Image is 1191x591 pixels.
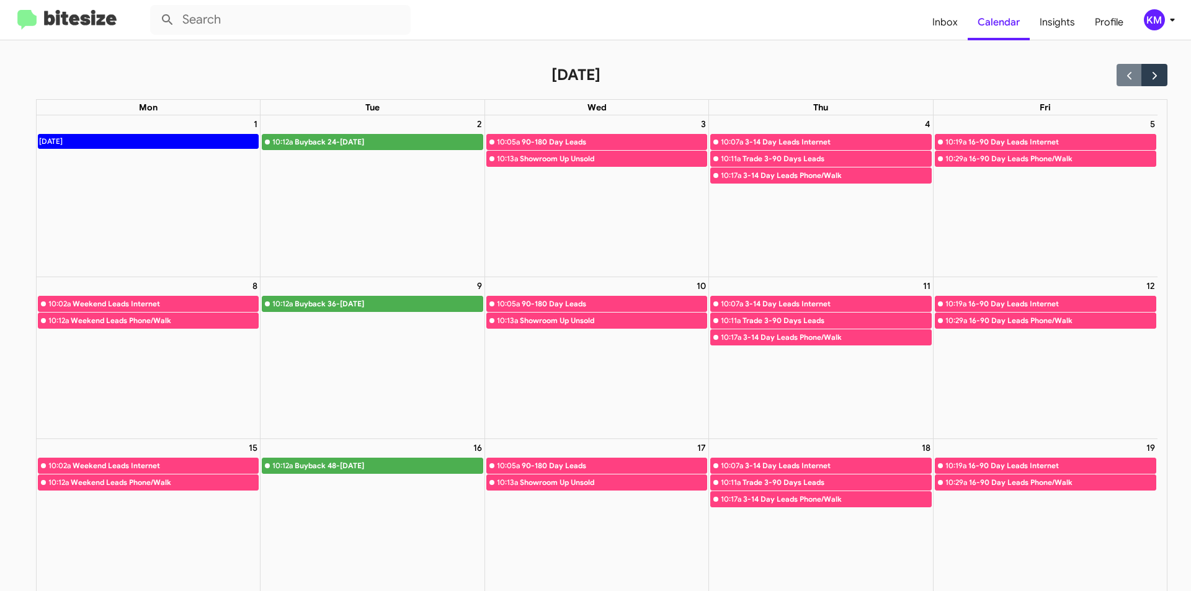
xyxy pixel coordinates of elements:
[497,153,518,165] div: 10:13a
[261,115,484,277] td: September 2, 2025
[48,314,69,327] div: 10:12a
[721,136,743,148] div: 10:07a
[250,277,260,295] a: September 8, 2025
[1144,277,1158,295] a: September 12, 2025
[743,153,930,165] div: Trade 3-90 Days Leads
[272,136,293,148] div: 10:12a
[363,100,382,115] a: Tuesday
[745,298,930,310] div: 3-14 Day Leads Internet
[721,153,741,165] div: 10:11a
[1085,4,1133,40] a: Profile
[295,136,482,148] div: Buyback 24-[DATE]
[475,277,484,295] a: September 9, 2025
[745,460,930,472] div: 3-14 Day Leads Internet
[721,476,741,489] div: 10:11a
[48,476,69,489] div: 10:12a
[261,277,484,439] td: September 9, 2025
[48,460,71,472] div: 10:02a
[150,5,411,35] input: Search
[1030,4,1085,40] a: Insights
[520,153,707,165] div: Showroom Up Unsold
[272,460,293,472] div: 10:12a
[721,460,743,472] div: 10:07a
[1144,439,1158,456] a: September 19, 2025
[721,493,741,505] div: 10:17a
[933,115,1157,277] td: September 5, 2025
[694,277,708,295] a: September 10, 2025
[48,298,71,310] div: 10:02a
[522,298,707,310] div: 90-180 Day Leads
[721,298,743,310] div: 10:07a
[933,277,1157,439] td: September 12, 2025
[721,331,741,344] div: 10:17a
[743,314,930,327] div: Trade 3-90 Days Leads
[497,314,518,327] div: 10:13a
[475,115,484,133] a: September 2, 2025
[968,4,1030,40] a: Calendar
[945,136,966,148] div: 10:19a
[743,476,930,489] div: Trade 3-90 Days Leads
[246,439,260,456] a: September 15, 2025
[71,314,259,327] div: Weekend Leads Phone/Walk
[585,100,609,115] a: Wednesday
[37,277,261,439] td: September 8, 2025
[1037,100,1053,115] a: Friday
[811,100,831,115] a: Thursday
[497,298,520,310] div: 10:05a
[522,460,707,472] div: 90-180 Day Leads
[743,169,930,182] div: 3-14 Day Leads Phone/Walk
[1148,115,1158,133] a: September 5, 2025
[38,135,63,148] div: [DATE]
[522,136,707,148] div: 90-180 Day Leads
[922,115,933,133] a: September 4, 2025
[1141,64,1167,86] button: Next month
[1133,9,1177,30] button: KM
[743,331,930,344] div: 3-14 Day Leads Phone/Walk
[919,439,933,456] a: September 18, 2025
[251,115,260,133] a: September 1, 2025
[136,100,160,115] a: Monday
[969,314,1156,327] div: 16-90 Day Leads Phone/Walk
[71,476,259,489] div: Weekend Leads Phone/Walk
[743,493,930,505] div: 3-14 Day Leads Phone/Walk
[921,277,933,295] a: September 11, 2025
[497,476,518,489] div: 10:13a
[969,476,1156,489] div: 16-90 Day Leads Phone/Walk
[709,277,933,439] td: September 11, 2025
[471,439,484,456] a: September 16, 2025
[497,136,520,148] div: 10:05a
[945,460,966,472] div: 10:19a
[709,115,933,277] td: September 4, 2025
[551,65,600,85] h2: [DATE]
[968,298,1156,310] div: 16-90 Day Leads Internet
[497,460,520,472] div: 10:05a
[721,314,741,327] div: 10:11a
[945,476,967,489] div: 10:29a
[73,460,259,472] div: Weekend Leads Internet
[295,460,482,472] div: Buyback 48-[DATE]
[520,476,707,489] div: Showroom Up Unsold
[484,277,708,439] td: September 10, 2025
[484,115,708,277] td: September 3, 2025
[520,314,707,327] div: Showroom Up Unsold
[945,314,967,327] div: 10:29a
[295,298,482,310] div: Buyback 36-[DATE]
[698,115,708,133] a: September 3, 2025
[745,136,930,148] div: 3-14 Day Leads Internet
[945,298,966,310] div: 10:19a
[968,460,1156,472] div: 16-90 Day Leads Internet
[721,169,741,182] div: 10:17a
[922,4,968,40] a: Inbox
[73,298,259,310] div: Weekend Leads Internet
[968,136,1156,148] div: 16-90 Day Leads Internet
[1117,64,1142,86] button: Previous month
[695,439,708,456] a: September 17, 2025
[945,153,967,165] div: 10:29a
[969,153,1156,165] div: 16-90 Day Leads Phone/Walk
[37,115,261,277] td: September 1, 2025
[1144,9,1165,30] div: KM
